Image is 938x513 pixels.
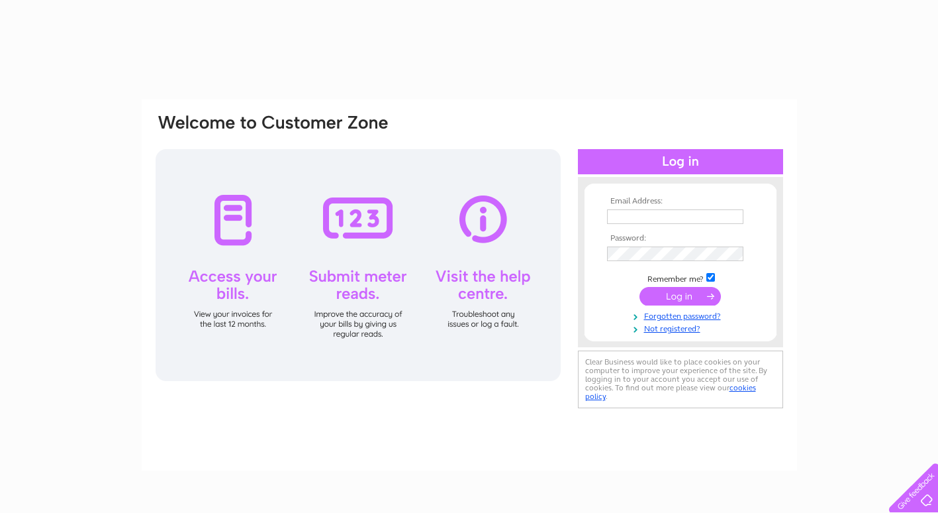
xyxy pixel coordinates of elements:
a: Not registered? [607,321,757,334]
div: Clear Business would like to place cookies on your computer to improve your experience of the sit... [578,351,783,408]
a: Forgotten password? [607,309,757,321]
th: Email Address: [604,197,757,206]
td: Remember me? [604,271,757,284]
a: cookies policy [585,383,756,401]
input: Submit [639,287,721,306]
th: Password: [604,234,757,243]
